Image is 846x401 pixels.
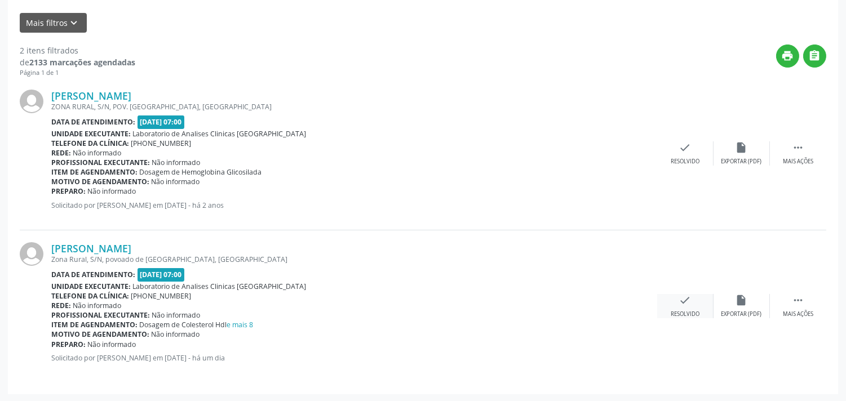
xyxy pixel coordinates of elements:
[51,148,71,158] b: Rede:
[51,282,131,291] b: Unidade executante:
[721,158,762,166] div: Exportar (PDF)
[51,353,657,363] p: Solicitado por [PERSON_NAME] em [DATE] - há um dia
[51,291,129,301] b: Telefone da clínica:
[51,301,71,310] b: Rede:
[51,320,138,329] b: Item de agendamento:
[20,242,43,266] img: img
[20,90,43,113] img: img
[51,200,657,210] p: Solicitado por [PERSON_NAME] em [DATE] - há 2 anos
[51,186,86,196] b: Preparo:
[20,44,135,56] div: 2 itens filtrados
[51,329,149,339] b: Motivo de agendamento:
[152,310,201,320] span: Não informado
[20,13,87,33] button: Mais filtroskeyboard_arrow_down
[227,320,254,329] a: e mais 8
[736,294,748,306] i: insert_drive_file
[73,301,122,310] span: Não informado
[51,242,131,255] a: [PERSON_NAME]
[152,158,201,167] span: Não informado
[133,282,307,291] span: Laboratorio de Analises Clinicas [GEOGRAPHIC_DATA]
[20,56,135,68] div: de
[671,310,699,318] div: Resolvido
[140,167,262,177] span: Dosagem de Hemoglobina Glicosilada
[51,139,129,148] b: Telefone da clínica:
[133,129,307,139] span: Laboratorio de Analises Clinicas [GEOGRAPHIC_DATA]
[140,320,254,329] span: Dosagem de Colesterol Hdl
[809,50,821,62] i: 
[152,329,200,339] span: Não informado
[792,141,804,154] i: 
[51,255,657,264] div: Zona Rural, S/N, povoado de [GEOGRAPHIC_DATA], [GEOGRAPHIC_DATA]
[88,186,136,196] span: Não informado
[51,117,135,127] b: Data de atendimento:
[51,270,135,279] b: Data de atendimento:
[51,177,149,186] b: Motivo de agendamento:
[20,68,135,78] div: Página 1 de 1
[679,294,692,306] i: check
[783,158,813,166] div: Mais ações
[721,310,762,318] div: Exportar (PDF)
[138,115,185,128] span: [DATE] 07:00
[51,167,138,177] b: Item de agendamento:
[138,268,185,281] span: [DATE] 07:00
[51,102,657,112] div: ZONA RURAL, S/N, POV. [GEOGRAPHIC_DATA], [GEOGRAPHIC_DATA]
[29,57,135,68] strong: 2133 marcações agendadas
[73,148,122,158] span: Não informado
[51,158,150,167] b: Profissional executante:
[131,291,192,301] span: [PHONE_NUMBER]
[782,50,794,62] i: print
[679,141,692,154] i: check
[671,158,699,166] div: Resolvido
[51,129,131,139] b: Unidade executante:
[51,340,86,349] b: Preparo:
[51,310,150,320] b: Profissional executante:
[51,90,131,102] a: [PERSON_NAME]
[803,44,826,68] button: 
[88,340,136,349] span: Não informado
[776,44,799,68] button: print
[736,141,748,154] i: insert_drive_file
[68,17,81,29] i: keyboard_arrow_down
[783,310,813,318] div: Mais ações
[792,294,804,306] i: 
[152,177,200,186] span: Não informado
[131,139,192,148] span: [PHONE_NUMBER]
